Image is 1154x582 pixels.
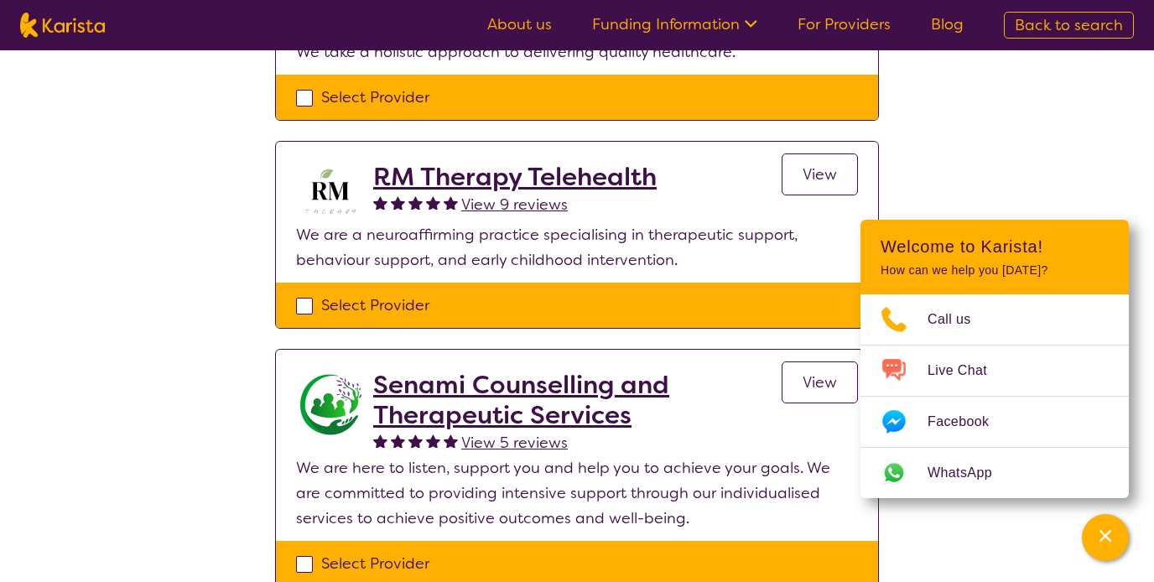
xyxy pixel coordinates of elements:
img: fullstar [373,195,387,210]
a: Web link opens in a new tab. [860,448,1129,498]
img: fullstar [408,434,423,448]
a: Back to search [1004,12,1134,39]
img: fullstar [408,195,423,210]
img: r7dlggcrx4wwrwpgprcg.jpg [296,370,363,437]
span: Call us [928,307,991,332]
img: fullstar [391,434,405,448]
a: Senami Counselling and Therapeutic Services [373,370,782,430]
p: We are a neuroaffirming practice specialising in therapeutic support, behaviour support, and earl... [296,222,858,273]
img: fullstar [426,195,440,210]
img: Karista logo [20,13,105,38]
img: b3hjthhf71fnbidirs13.png [296,162,363,222]
div: Channel Menu [860,220,1129,498]
a: RM Therapy Telehealth [373,162,657,192]
span: WhatsApp [928,460,1012,486]
img: fullstar [444,434,458,448]
a: View 5 reviews [461,430,568,455]
button: Channel Menu [1082,514,1129,561]
span: Live Chat [928,358,1007,383]
span: View 5 reviews [461,433,568,453]
a: View [782,361,858,403]
a: Funding Information [592,14,757,34]
a: View 9 reviews [461,192,568,217]
a: View [782,153,858,195]
span: Facebook [928,409,1009,434]
span: View 9 reviews [461,195,568,215]
a: For Providers [798,14,891,34]
ul: Choose channel [860,294,1129,498]
h2: Welcome to Karista! [881,236,1109,257]
a: About us [487,14,552,34]
img: fullstar [391,195,405,210]
a: Blog [931,14,964,34]
p: How can we help you [DATE]? [881,263,1109,278]
img: fullstar [373,434,387,448]
span: View [803,164,837,184]
img: fullstar [426,434,440,448]
img: fullstar [444,195,458,210]
span: Back to search [1015,15,1123,35]
span: View [803,372,837,392]
p: We are here to listen, support you and help you to achieve your goals. We are committed to provid... [296,455,858,531]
